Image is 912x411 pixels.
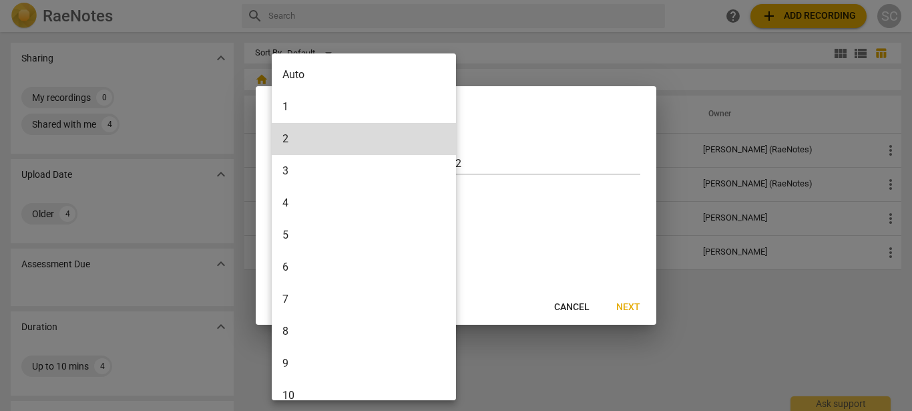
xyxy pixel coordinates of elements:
li: 3 [272,155,461,187]
li: 1 [272,91,461,123]
li: 7 [272,283,461,315]
li: 9 [272,348,461,380]
li: 6 [272,251,461,283]
li: Auto [272,59,461,91]
li: 4 [272,187,461,219]
li: 2 [272,123,461,155]
li: 5 [272,219,461,251]
li: 8 [272,315,461,348]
